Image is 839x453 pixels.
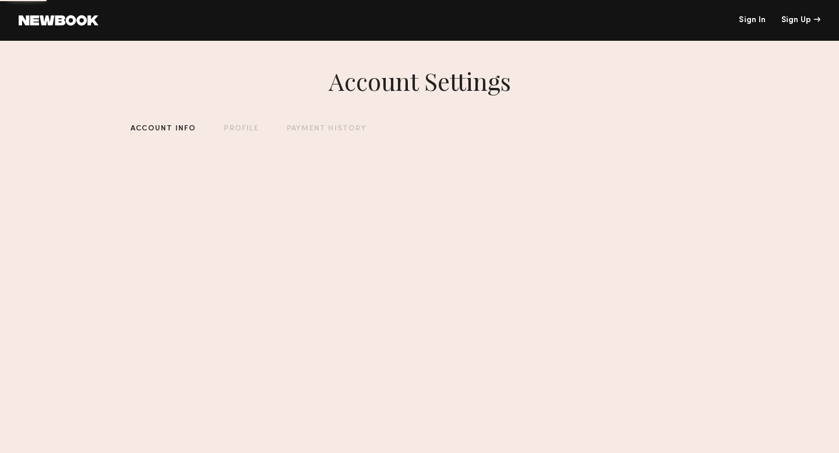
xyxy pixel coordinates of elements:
[224,125,258,133] div: PROFILE
[131,125,196,133] div: ACCOUNT INFO
[781,16,820,24] div: Sign Up
[287,125,366,133] div: PAYMENT HISTORY
[739,16,766,24] a: Sign In
[329,65,511,97] div: Account Settings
